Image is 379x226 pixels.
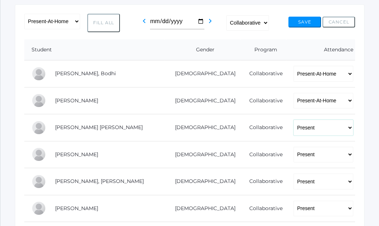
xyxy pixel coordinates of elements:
td: Collaborative [240,141,286,168]
i: chevron_left [140,17,149,25]
a: [PERSON_NAME], [PERSON_NAME] [55,178,144,184]
td: Collaborative [240,114,286,141]
button: Save [288,17,321,27]
td: Collaborative [240,195,286,222]
a: [PERSON_NAME] [55,97,98,104]
a: [PERSON_NAME], Bodhi [55,70,116,77]
a: [PERSON_NAME] [55,151,98,158]
div: Stone Haynes [32,174,46,189]
button: Cancel [322,17,355,27]
td: Collaborative [240,60,286,88]
div: Bodhi Dreher [32,67,46,81]
td: [DEMOGRAPHIC_DATA] [164,60,240,88]
div: William Hamilton [32,147,46,162]
td: [DEMOGRAPHIC_DATA] [164,141,240,168]
div: Annie Grace Gregg [32,120,46,135]
i: chevron_right [206,17,215,25]
th: Program [240,39,286,60]
div: Charles Fox [32,93,46,108]
div: Corbin Intlekofer [32,201,46,216]
td: [DEMOGRAPHIC_DATA] [164,195,240,222]
td: [DEMOGRAPHIC_DATA] [164,168,240,195]
td: Collaborative [240,168,286,195]
a: [PERSON_NAME] [PERSON_NAME] [55,124,143,131]
td: [DEMOGRAPHIC_DATA] [164,114,240,141]
a: chevron_right [206,20,215,27]
th: Attendance [286,39,355,60]
td: Collaborative [240,87,286,114]
th: Student [24,39,164,60]
th: Gender [164,39,240,60]
a: [PERSON_NAME] [55,205,98,212]
button: Fill All [87,14,120,33]
a: chevron_left [140,20,149,27]
td: [DEMOGRAPHIC_DATA] [164,87,240,114]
